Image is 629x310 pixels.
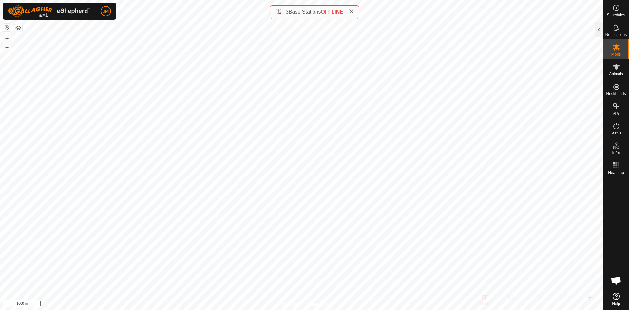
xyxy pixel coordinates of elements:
div: Open chat [606,271,626,290]
button: – [3,43,11,51]
span: Notifications [605,33,627,37]
span: OFFLINE [321,9,343,15]
span: JM [103,8,109,15]
span: Base Stations [289,9,321,15]
span: Animals [609,72,623,76]
span: Neckbands [606,92,626,96]
button: + [3,34,11,42]
span: 3 [286,9,289,15]
a: Contact Us [308,301,327,307]
span: Mobs [611,52,621,56]
a: Privacy Policy [276,301,300,307]
button: Map Layers [14,24,22,32]
img: Gallagher Logo [8,5,90,17]
span: Schedules [607,13,625,17]
span: Status [610,131,621,135]
span: Infra [612,151,620,155]
span: Heatmap [608,171,624,175]
button: Reset Map [3,24,11,31]
a: Help [603,290,629,308]
span: VPs [612,112,619,115]
span: Help [612,302,620,306]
